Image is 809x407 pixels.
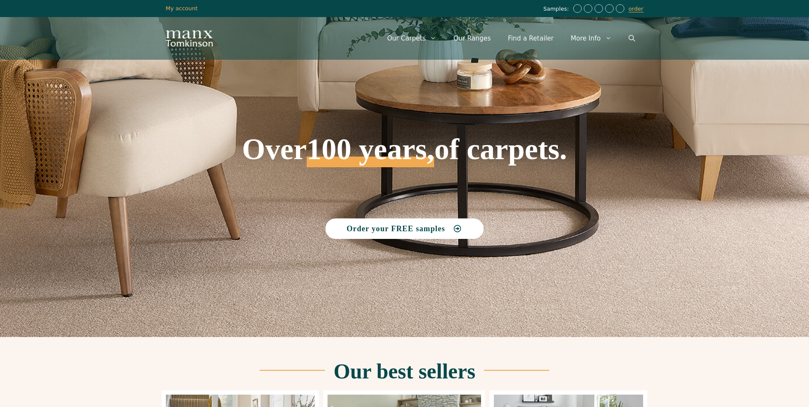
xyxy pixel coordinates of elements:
span: Samples: [543,6,571,13]
h1: Over of carpets. [166,73,644,167]
span: 100 years, [307,142,434,167]
a: More Info [562,26,620,51]
a: Open Search Bar [620,26,644,51]
a: Order your FREE samples [325,218,484,239]
a: order [629,6,644,12]
a: Our Ranges [445,26,499,51]
h2: Our best sellers [333,360,475,382]
span: Order your FREE samples [347,225,445,233]
nav: Primary [379,26,644,51]
a: Find a Retailer [499,26,562,51]
img: Manx Tomkinson [166,30,213,47]
a: My account [166,5,198,12]
a: Our Carpets [379,26,445,51]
